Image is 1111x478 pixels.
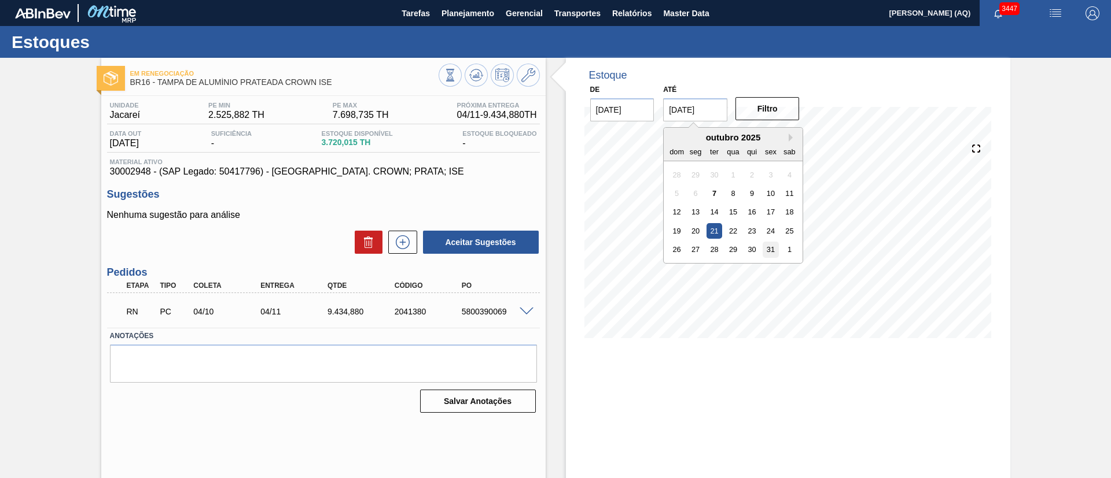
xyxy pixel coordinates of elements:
span: Gerencial [506,6,543,20]
span: 3447 [999,2,1020,15]
button: Next Month [789,134,797,142]
h3: Pedidos [107,266,540,279]
div: Choose domingo, 26 de outubro de 2025 [669,242,685,257]
div: Tipo [157,281,192,290]
div: PO [459,281,534,290]
div: Choose sábado, 25 de outubro de 2025 [782,223,797,239]
span: Master Data [663,6,709,20]
span: PE MAX [333,102,389,109]
div: Not available terça-feira, 30 de setembro de 2025 [707,166,722,182]
div: Em Renegociação [124,299,159,324]
button: Ir ao Master Data / Geral [517,64,540,87]
div: Choose sexta-feira, 24 de outubro de 2025 [763,223,779,239]
span: Em Renegociação [130,70,439,77]
div: Choose domingo, 19 de outubro de 2025 [669,223,685,239]
span: 04/11 - 9.434,880 TH [457,110,537,120]
p: RN [127,307,156,316]
h3: Sugestões [107,188,540,201]
div: dom [669,143,685,159]
div: qua [726,143,741,159]
div: Choose domingo, 12 de outubro de 2025 [669,204,685,220]
span: Próxima Entrega [457,102,537,109]
div: qui [744,143,760,159]
div: Choose quarta-feira, 29 de outubro de 2025 [726,242,741,257]
div: Código [392,281,467,290]
div: ter [707,143,722,159]
span: Jacareí [110,110,140,120]
div: Not available domingo, 5 de outubro de 2025 [669,186,685,201]
div: Coleta [190,281,266,290]
div: Not available sexta-feira, 3 de outubro de 2025 [763,166,779,182]
div: Choose quarta-feira, 8 de outubro de 2025 [726,186,741,201]
span: Estoque Disponível [322,130,393,137]
div: Choose quinta-feira, 9 de outubro de 2025 [744,186,760,201]
label: Anotações [110,328,537,344]
div: sex [763,143,779,159]
button: Programar Estoque [491,64,514,87]
p: Nenhuma sugestão para análise [107,210,540,220]
button: Atualizar Gráfico [465,64,488,87]
div: Not available sábado, 4 de outubro de 2025 [782,166,797,182]
span: Suficiência [211,130,252,137]
div: Choose segunda-feira, 27 de outubro de 2025 [688,242,704,257]
span: Estoque Bloqueado [462,130,536,137]
div: Not available segunda-feira, 6 de outubro de 2025 [688,186,704,201]
input: dd/mm/yyyy [663,98,727,121]
div: Choose quarta-feira, 15 de outubro de 2025 [726,204,741,220]
span: Material ativo [110,158,537,165]
div: Estoque [589,69,627,81]
div: sab [782,143,797,159]
span: 2.525,882 TH [208,110,264,120]
div: Choose terça-feira, 7 de outubro de 2025 [707,186,722,201]
div: Choose sexta-feira, 10 de outubro de 2025 [763,186,779,201]
div: Not available domingo, 28 de setembro de 2025 [669,166,685,182]
div: Choose sábado, 18 de outubro de 2025 [782,204,797,220]
div: Aceitar Sugestões [417,229,540,255]
div: 2041380 [392,307,467,316]
span: Tarefas [402,6,430,20]
button: Filtro [735,97,800,120]
span: Unidade [110,102,140,109]
div: Choose segunda-feira, 20 de outubro de 2025 [688,223,704,239]
div: - [208,130,255,149]
span: Data out [110,130,142,137]
div: seg [688,143,704,159]
div: Choose sábado, 11 de outubro de 2025 [782,186,797,201]
div: Qtde [325,281,400,290]
label: De [590,86,600,94]
img: Ícone [104,71,118,86]
span: 30002948 - (SAP Legado: 50417796) - [GEOGRAPHIC_DATA]. CROWN; PRATA; ISE [110,166,537,177]
div: Choose sábado, 1 de novembro de 2025 [782,242,797,257]
div: Etapa [124,281,159,290]
div: 04/10/2025 [190,307,266,316]
span: Transportes [554,6,601,20]
div: Choose terça-feira, 21 de outubro de 2025 [707,223,722,239]
button: Visão Geral dos Estoques [439,64,462,87]
span: Planejamento [442,6,494,20]
div: 04/11/2025 [257,307,333,316]
div: Choose terça-feira, 14 de outubro de 2025 [707,204,722,220]
div: 5800390069 [459,307,534,316]
div: Entrega [257,281,333,290]
div: Pedido de Compra [157,307,192,316]
div: Choose sexta-feira, 17 de outubro de 2025 [763,204,779,220]
div: Choose quinta-feira, 23 de outubro de 2025 [744,223,760,239]
div: Choose terça-feira, 28 de outubro de 2025 [707,242,722,257]
span: 7.698,735 TH [333,110,389,120]
div: month 2025-10 [668,165,799,259]
img: TNhmsLtSVTkK8tSr43FrP2fwEKptu5GPRR3wAAAABJRU5ErkJggg== [15,8,71,18]
button: Aceitar Sugestões [423,231,539,254]
label: Até [663,86,676,94]
span: [DATE] [110,138,142,149]
button: Salvar Anotações [420,390,536,413]
div: Not available quinta-feira, 2 de outubro de 2025 [744,166,760,182]
div: Nova sugestão [382,231,417,254]
img: Logout [1086,6,1099,20]
div: Choose quinta-feira, 16 de outubro de 2025 [744,204,760,220]
h1: Estoques [12,35,217,49]
div: - [459,130,539,149]
div: outubro 2025 [664,132,803,142]
div: 9.434,880 [325,307,400,316]
span: PE MIN [208,102,264,109]
button: Notificações [980,5,1017,21]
